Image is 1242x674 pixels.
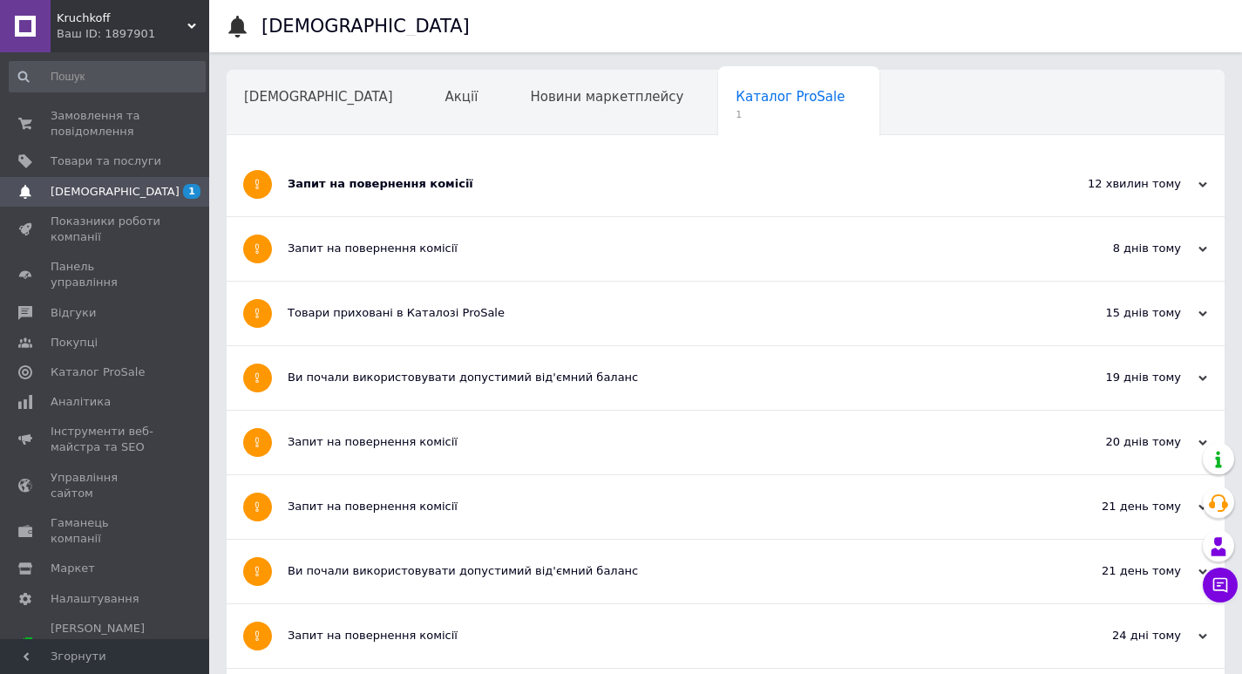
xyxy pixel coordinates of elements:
[1033,628,1207,643] div: 24 дні тому
[51,335,98,351] span: Покупці
[51,515,161,547] span: Гаманець компанії
[51,364,145,380] span: Каталог ProSale
[288,434,1033,450] div: Запит на повернення комісії
[288,563,1033,579] div: Ви почали використовувати допустимий від'ємний баланс
[261,16,470,37] h1: [DEMOGRAPHIC_DATA]
[1033,434,1207,450] div: 20 днів тому
[51,214,161,245] span: Показники роботи компанії
[9,61,206,92] input: Пошук
[51,305,96,321] span: Відгуки
[51,108,161,140] span: Замовлення та повідомлення
[1033,370,1207,385] div: 19 днів тому
[51,470,161,501] span: Управління сайтом
[57,26,209,42] div: Ваш ID: 1897901
[736,89,845,105] span: Каталог ProSale
[288,305,1033,321] div: Товари приховані в Каталозі ProSale
[51,561,95,576] span: Маркет
[57,10,187,26] span: Kruchkoff
[51,184,180,200] span: [DEMOGRAPHIC_DATA]
[1033,176,1207,192] div: 12 хвилин тому
[736,108,845,121] span: 1
[51,259,161,290] span: Панель управління
[445,89,478,105] span: Акції
[1033,241,1207,256] div: 8 днів тому
[288,499,1033,514] div: Запит на повернення комісії
[244,89,393,105] span: [DEMOGRAPHIC_DATA]
[530,89,683,105] span: Новини маркетплейсу
[1033,305,1207,321] div: 15 днів тому
[288,628,1033,643] div: Запит на повернення комісії
[183,184,200,199] span: 1
[51,591,139,607] span: Налаштування
[1203,568,1238,603] button: Чат з покупцем
[51,394,111,410] span: Аналітика
[288,370,1033,385] div: Ви почали використовувати допустимий від'ємний баланс
[51,153,161,169] span: Товари та послуги
[288,176,1033,192] div: Запит на повернення комісії
[1033,499,1207,514] div: 21 день тому
[288,241,1033,256] div: Запит на повернення комісії
[51,424,161,455] span: Інструменти веб-майстра та SEO
[1033,563,1207,579] div: 21 день тому
[51,621,161,669] span: [PERSON_NAME] та рахунки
